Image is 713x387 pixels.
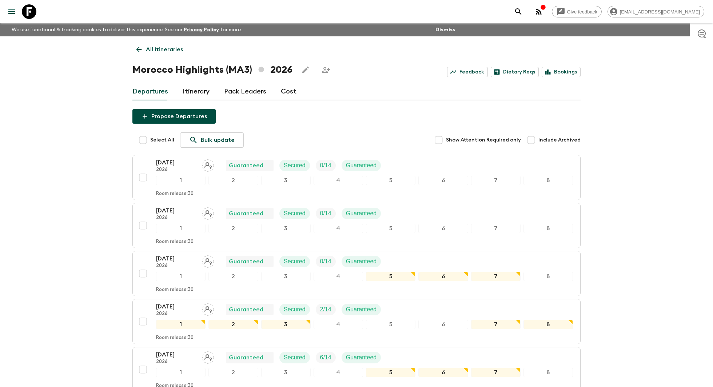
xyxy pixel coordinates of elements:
span: Include Archived [538,136,581,144]
div: 4 [314,272,363,281]
p: 2 / 14 [320,305,331,314]
h1: Morocco Highlights (MA3) 2026 [132,63,292,77]
span: Assign pack leader [202,161,214,167]
button: Dismiss [434,25,457,35]
p: Room release: 30 [156,335,194,341]
div: 6 [418,176,468,185]
p: Secured [284,305,306,314]
div: 4 [314,176,363,185]
p: Guaranteed [346,305,377,314]
span: Give feedback [563,9,601,15]
p: Secured [284,353,306,362]
button: [DATE]2026Assign pack leaderGuaranteedSecuredTrip FillGuaranteed12345678Room release:30 [132,203,581,248]
div: 2 [208,176,258,185]
span: Select All [150,136,174,144]
a: Bulk update [180,132,244,148]
div: Trip Fill [316,256,336,267]
a: Pack Leaders [224,83,266,100]
div: 5 [366,368,415,377]
div: 5 [366,176,415,185]
div: 7 [471,320,521,329]
p: 2026 [156,311,196,317]
button: search adventures [511,4,526,19]
p: 0 / 14 [320,209,331,218]
div: Secured [279,256,310,267]
div: 2 [208,320,258,329]
button: [DATE]2026Assign pack leaderGuaranteedSecuredTrip FillGuaranteed12345678Room release:30 [132,251,581,296]
p: Secured [284,209,306,218]
span: Assign pack leader [202,258,214,263]
div: 4 [314,368,363,377]
p: [DATE] [156,158,196,167]
p: Guaranteed [229,353,263,362]
a: Bookings [542,67,581,77]
div: 7 [471,176,521,185]
div: 8 [523,176,573,185]
div: 1 [156,176,206,185]
span: Share this itinerary [319,63,333,77]
div: 6 [418,224,468,233]
button: Propose Departures [132,109,216,124]
p: Guaranteed [346,257,377,266]
p: 2026 [156,215,196,221]
a: Departures [132,83,168,100]
div: 8 [523,224,573,233]
p: 6 / 14 [320,353,331,362]
div: 1 [156,320,206,329]
p: 0 / 14 [320,161,331,170]
div: 3 [261,224,311,233]
div: Secured [279,208,310,219]
div: Secured [279,352,310,363]
a: All itineraries [132,42,187,57]
span: Assign pack leader [202,306,214,311]
div: 6 [418,320,468,329]
p: Room release: 30 [156,191,194,197]
div: [EMAIL_ADDRESS][DOMAIN_NAME] [608,6,704,17]
div: 4 [314,224,363,233]
a: Cost [281,83,296,100]
button: Edit this itinerary [298,63,313,77]
span: [EMAIL_ADDRESS][DOMAIN_NAME] [616,9,704,15]
div: 2 [208,272,258,281]
div: 3 [261,272,311,281]
p: All itineraries [146,45,183,54]
p: We use functional & tracking cookies to deliver this experience. See our for more. [9,23,245,36]
p: Guaranteed [346,209,377,218]
div: 7 [471,368,521,377]
button: [DATE]2026Assign pack leaderGuaranteedSecuredTrip FillGuaranteed12345678Room release:30 [132,299,581,344]
div: Trip Fill [316,208,336,219]
div: 8 [523,368,573,377]
a: Give feedback [552,6,602,17]
div: 1 [156,224,206,233]
div: 4 [314,320,363,329]
a: Itinerary [183,83,210,100]
div: Trip Fill [316,304,336,315]
button: [DATE]2026Assign pack leaderGuaranteedSecuredTrip FillGuaranteed12345678Room release:30 [132,155,581,200]
p: [DATE] [156,350,196,359]
a: Feedback [447,67,488,77]
p: 0 / 14 [320,257,331,266]
p: [DATE] [156,206,196,215]
a: Privacy Policy [184,27,219,32]
span: Assign pack leader [202,210,214,215]
div: 6 [418,368,468,377]
div: 1 [156,272,206,281]
div: 5 [366,224,415,233]
div: 3 [261,176,311,185]
p: Guaranteed [346,353,377,362]
p: [DATE] [156,302,196,311]
p: Room release: 30 [156,287,194,293]
p: Guaranteed [229,161,263,170]
button: menu [4,4,19,19]
div: 6 [418,272,468,281]
div: 8 [523,272,573,281]
div: Trip Fill [316,160,336,171]
div: 7 [471,272,521,281]
div: 2 [208,368,258,377]
p: Bulk update [201,136,235,144]
p: 2026 [156,359,196,365]
div: 5 [366,320,415,329]
p: [DATE] [156,254,196,263]
div: 1 [156,368,206,377]
p: Guaranteed [229,305,263,314]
